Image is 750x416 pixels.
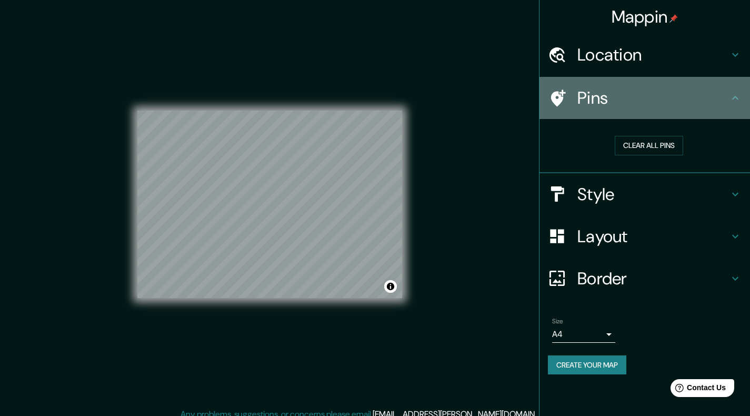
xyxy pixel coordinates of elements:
iframe: Help widget launcher [656,375,738,404]
div: Border [539,257,750,300]
h4: Mappin [612,6,678,27]
h4: Location [577,44,729,65]
button: Clear all pins [615,136,683,155]
button: Create your map [548,355,626,375]
h4: Layout [577,226,729,247]
canvas: Map [137,111,402,298]
div: Layout [539,215,750,257]
h4: Pins [577,87,729,108]
div: Location [539,34,750,76]
h4: Border [577,268,729,289]
div: A4 [552,326,615,343]
h4: Style [577,184,729,205]
div: Style [539,173,750,215]
div: Pins [539,77,750,119]
button: Toggle attribution [384,280,397,293]
img: pin-icon.png [669,14,678,23]
label: Size [552,316,563,325]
